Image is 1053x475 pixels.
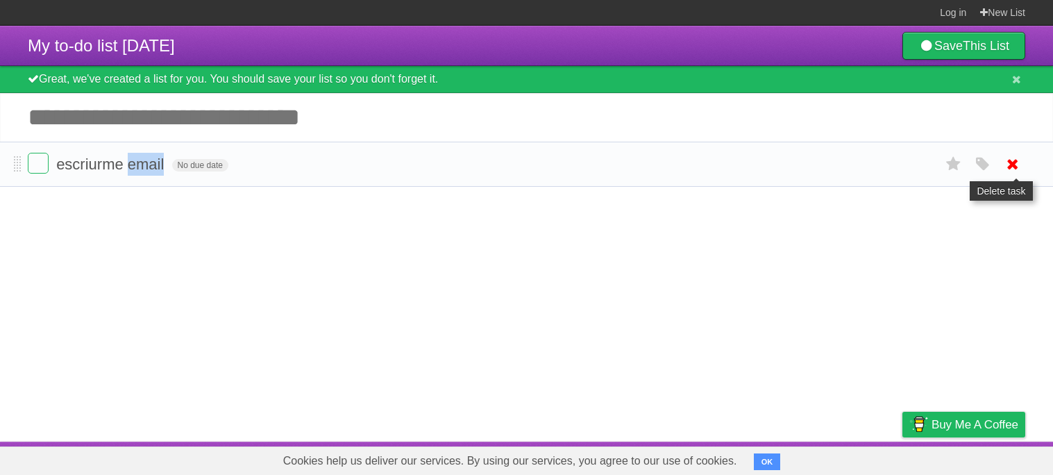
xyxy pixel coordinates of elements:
[909,412,928,436] img: Buy me a coffee
[837,445,868,472] a: Terms
[269,447,751,475] span: Cookies help us deliver our services. By using our services, you agree to our use of cookies.
[172,159,228,172] span: No due date
[28,153,49,174] label: Done
[764,445,820,472] a: Developers
[56,156,167,173] span: escriurme email
[938,445,1025,472] a: Suggest a feature
[902,32,1025,60] a: SaveThis List
[718,445,747,472] a: About
[754,453,781,470] button: OK
[963,39,1009,53] b: This List
[932,412,1018,437] span: Buy me a coffee
[902,412,1025,437] a: Buy me a coffee
[941,153,967,176] label: Star task
[28,36,175,55] span: My to-do list [DATE]
[884,445,920,472] a: Privacy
